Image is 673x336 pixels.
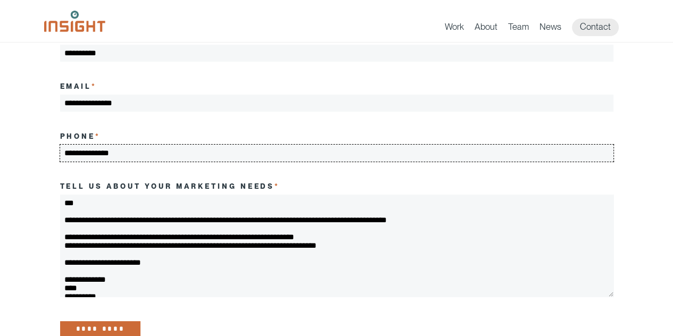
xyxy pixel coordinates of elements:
[60,132,101,140] label: Phone
[508,21,529,36] a: Team
[445,19,629,36] nav: primary navigation menu
[539,21,561,36] a: News
[572,19,619,36] a: Contact
[60,82,97,90] label: Email
[445,21,464,36] a: Work
[44,11,105,32] img: Insight Marketing Design
[475,21,497,36] a: About
[60,182,280,190] label: Tell us about your marketing needs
